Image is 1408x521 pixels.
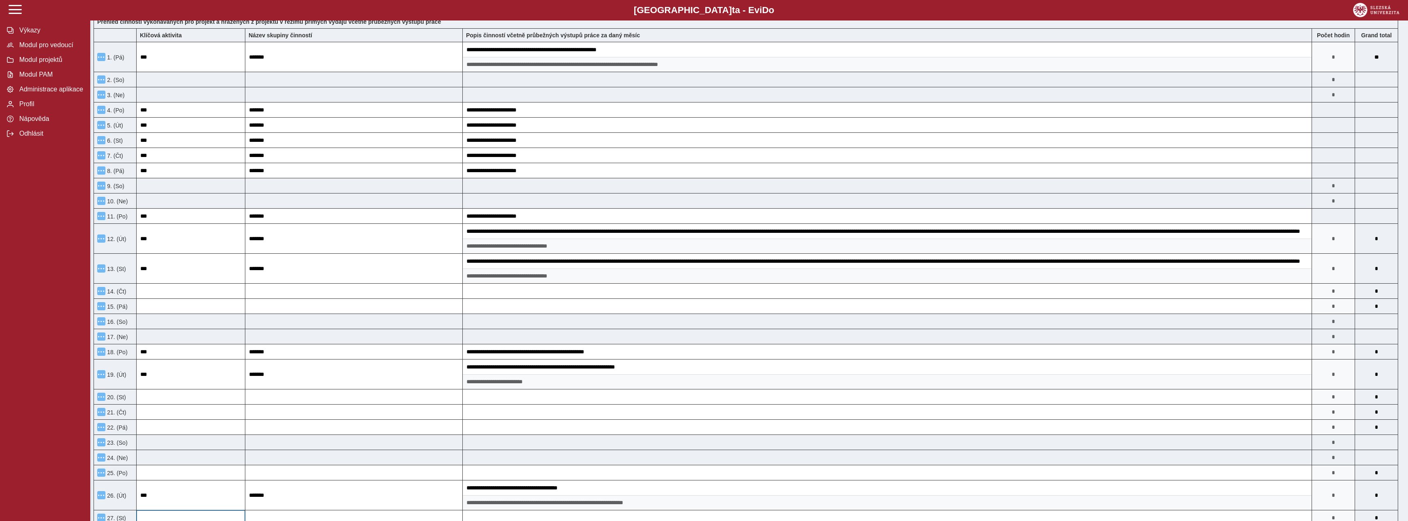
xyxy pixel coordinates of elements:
[97,287,105,295] button: Menu
[105,54,124,61] span: 1. (Pá)
[97,53,105,61] button: Menu
[97,491,105,499] button: Menu
[97,453,105,462] button: Menu
[769,5,775,15] span: o
[97,317,105,325] button: Menu
[466,32,640,39] b: Popis činností včetně průbežných výstupů práce za daný měsíc
[17,130,83,137] span: Odhlásit
[97,106,105,114] button: Menu
[97,151,105,159] button: Menu
[1312,32,1355,39] b: Počet hodin
[105,198,128,205] span: 10. (Ne)
[249,32,312,39] b: Název skupiny činností
[105,236,126,242] span: 12. (Út)
[105,349,128,355] span: 18. (Po)
[105,409,126,416] span: 21. (Čt)
[97,370,105,378] button: Menu
[140,32,182,39] b: Klíčová aktivita
[97,408,105,416] button: Menu
[97,234,105,243] button: Menu
[105,470,128,476] span: 25. (Po)
[97,18,441,25] b: Přehled činností vykonávaných pro projekt a hrazených z projektu v režimu přímých výdajů včetně p...
[105,492,126,499] span: 26. (Út)
[105,213,128,220] span: 11. (Po)
[97,166,105,175] button: Menu
[97,423,105,431] button: Menu
[97,182,105,190] button: Menu
[97,91,105,99] button: Menu
[105,137,123,144] span: 6. (St)
[105,371,126,378] span: 19. (Út)
[97,212,105,220] button: Menu
[105,168,124,174] span: 8. (Pá)
[97,121,105,129] button: Menu
[1353,3,1399,17] img: logo_web_su.png
[17,41,83,49] span: Modul pro vedoucí
[105,334,128,340] span: 17. (Ne)
[97,197,105,205] button: Menu
[105,266,126,272] span: 13. (St)
[105,424,128,431] span: 22. (Pá)
[17,56,83,64] span: Modul projektů
[25,5,1383,16] b: [GEOGRAPHIC_DATA] a - Evi
[105,319,128,325] span: 16. (So)
[105,394,126,400] span: 20. (St)
[105,152,123,159] span: 7. (Čt)
[105,439,128,446] span: 23. (So)
[105,77,124,83] span: 2. (So)
[105,183,124,189] span: 9. (So)
[105,455,128,461] span: 24. (Ne)
[97,393,105,401] button: Menu
[97,332,105,341] button: Menu
[17,86,83,93] span: Administrace aplikace
[97,348,105,356] button: Menu
[762,5,768,15] span: D
[17,100,83,108] span: Profil
[97,469,105,477] button: Menu
[97,136,105,144] button: Menu
[105,122,123,129] span: 5. (Út)
[97,264,105,273] button: Menu
[1355,32,1398,39] b: Suma za den přes všechny výkazy
[105,107,124,114] span: 4. (Po)
[17,115,83,123] span: Nápověda
[105,288,126,295] span: 14. (Čt)
[105,303,128,310] span: 15. (Pá)
[97,75,105,84] button: Menu
[17,27,83,34] span: Výkazy
[105,92,125,98] span: 3. (Ne)
[97,302,105,310] button: Menu
[732,5,735,15] span: t
[17,71,83,78] span: Modul PAM
[97,438,105,446] button: Menu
